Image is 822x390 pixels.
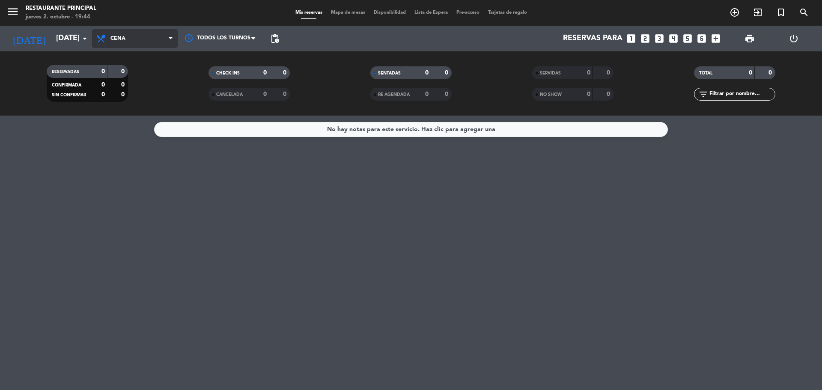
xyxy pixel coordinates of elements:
i: exit_to_app [753,7,763,18]
i: looks_5 [682,33,693,44]
input: Filtrar por nombre... [709,89,775,99]
i: looks_6 [696,33,707,44]
span: CANCELADA [216,92,243,97]
strong: 0 [101,68,105,74]
strong: 0 [587,91,590,97]
i: add_box [710,33,721,44]
div: LOG OUT [771,26,816,51]
strong: 0 [587,70,590,76]
span: CHECK INS [216,71,240,75]
span: Tarjetas de regalo [484,10,531,15]
i: turned_in_not [776,7,786,18]
strong: 0 [263,91,267,97]
span: SIN CONFIRMAR [52,93,86,97]
strong: 0 [121,82,126,88]
i: arrow_drop_down [80,33,90,44]
span: Mis reservas [291,10,327,15]
i: add_circle_outline [730,7,740,18]
span: Mapa de mesas [327,10,369,15]
span: SERVIDAS [540,71,561,75]
i: [DATE] [6,29,52,48]
span: TOTAL [699,71,712,75]
strong: 0 [607,70,612,76]
strong: 0 [263,70,267,76]
i: menu [6,5,19,18]
i: looks_3 [654,33,665,44]
i: search [799,7,809,18]
strong: 0 [121,92,126,98]
button: menu [6,5,19,21]
span: pending_actions [270,33,280,44]
i: looks_4 [668,33,679,44]
span: Cena [110,36,125,42]
i: looks_two [640,33,651,44]
span: NO SHOW [540,92,562,97]
i: power_settings_new [789,33,799,44]
span: CONFIRMADA [52,83,81,87]
strong: 0 [101,92,105,98]
strong: 0 [768,70,774,76]
span: RESERVADAS [52,70,79,74]
div: Restaurante Principal [26,4,96,13]
strong: 0 [101,82,105,88]
span: print [745,33,755,44]
strong: 0 [749,70,752,76]
i: filter_list [698,89,709,99]
strong: 0 [607,91,612,97]
span: Reservas para [563,34,622,43]
span: SENTADAS [378,71,401,75]
strong: 0 [121,68,126,74]
i: looks_one [625,33,637,44]
strong: 0 [283,70,288,76]
span: Disponibilidad [369,10,410,15]
strong: 0 [445,70,450,76]
strong: 0 [425,91,429,97]
span: Pre-acceso [452,10,484,15]
div: No hay notas para este servicio. Haz clic para agregar una [327,125,495,134]
span: RE AGENDADA [378,92,410,97]
div: jueves 2. octubre - 19:44 [26,13,96,21]
strong: 0 [425,70,429,76]
strong: 0 [445,91,450,97]
strong: 0 [283,91,288,97]
span: Lista de Espera [410,10,452,15]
